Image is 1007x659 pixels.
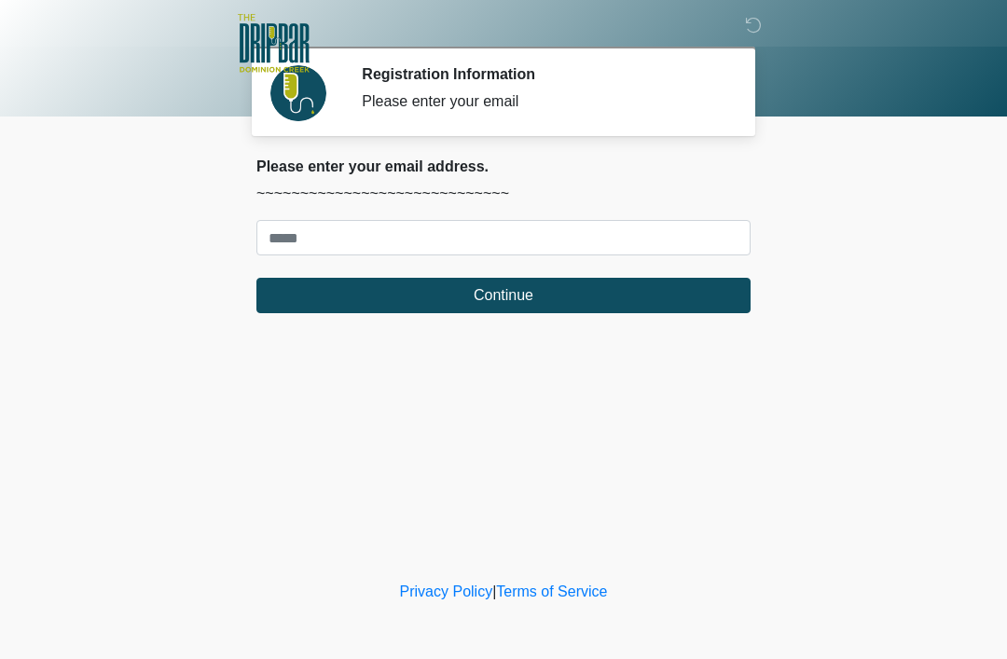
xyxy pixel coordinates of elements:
img: The DRIPBaR - San Antonio Dominion Creek Logo [238,14,310,76]
a: | [492,583,496,599]
a: Terms of Service [496,583,607,599]
div: Please enter your email [362,90,723,113]
img: Agent Avatar [270,65,326,121]
p: ~~~~~~~~~~~~~~~~~~~~~~~~~~~~~ [256,183,751,205]
h2: Please enter your email address. [256,158,751,175]
a: Privacy Policy [400,583,493,599]
button: Continue [256,278,751,313]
